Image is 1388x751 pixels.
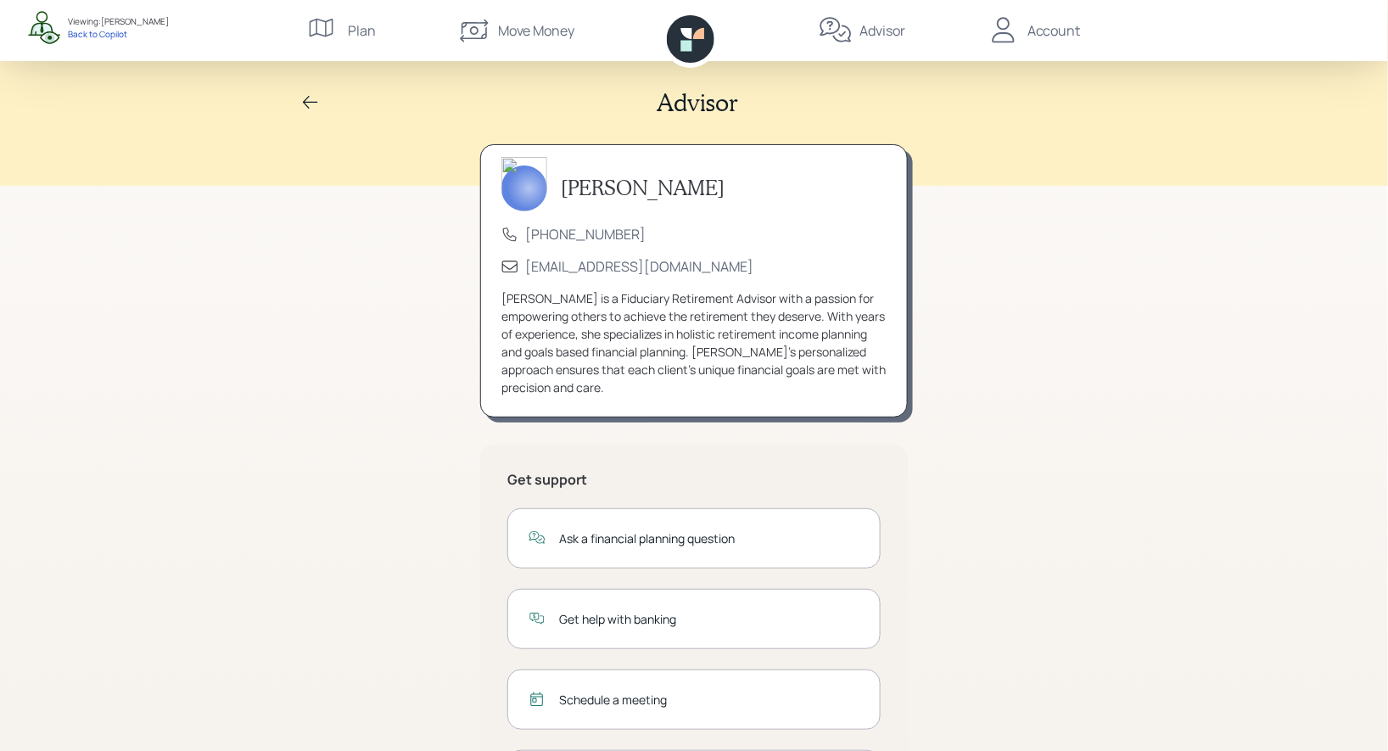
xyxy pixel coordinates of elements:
div: Back to Copilot [68,28,169,40]
h5: Get support [507,472,881,488]
h2: Advisor [657,88,738,117]
div: [PERSON_NAME] is a Fiduciary Retirement Advisor with a passion for empowering others to achieve t... [501,289,887,396]
div: Account [1027,20,1081,41]
div: Ask a financial planning question [559,530,859,547]
div: Viewing: [PERSON_NAME] [68,15,169,28]
div: Schedule a meeting [559,691,859,709]
h3: [PERSON_NAME] [561,176,725,200]
div: Get help with banking [559,610,859,628]
div: Move Money [498,20,575,41]
div: Plan [348,20,376,41]
a: [PHONE_NUMBER] [525,225,646,244]
a: [EMAIL_ADDRESS][DOMAIN_NAME] [525,257,753,276]
div: Advisor [859,20,905,41]
img: treva-nostdahl-headshot.png [501,157,547,211]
